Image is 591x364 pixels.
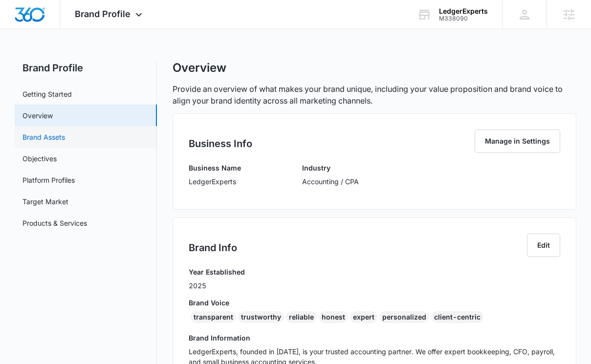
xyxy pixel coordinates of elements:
img: logo_orange.svg [16,16,23,23]
p: 2025 [189,280,245,291]
div: client-centric [431,311,483,323]
div: personalized [379,311,429,323]
a: Overview [22,110,53,121]
a: Getting Started [22,89,72,99]
img: tab_domain_overview_orange.svg [26,57,34,64]
h3: Year Established [189,267,245,277]
h2: Business Info [189,136,252,151]
div: Domain Overview [37,58,88,64]
div: account id [439,15,488,22]
a: Brand Assets [22,132,65,142]
div: expert [350,311,377,323]
button: Manage in Settings [475,129,560,153]
div: reliable [286,311,317,323]
img: tab_keywords_by_traffic_grey.svg [97,57,105,64]
div: transparent [191,311,236,323]
div: trustworthy [238,311,284,323]
div: honest [319,311,348,323]
h3: Industry [302,163,359,173]
h3: Brand Voice [189,298,560,308]
h3: Brand Information [189,333,560,343]
span: Brand Profile [75,9,131,19]
h2: Brand Profile [15,61,157,75]
h2: Brand Info [189,240,237,255]
h3: Business Name [189,163,241,173]
div: Domain: [DOMAIN_NAME] [25,25,108,33]
div: v 4.0.25 [27,16,48,23]
p: LedgerExperts [189,176,241,187]
p: Accounting / CPA [302,176,359,187]
h1: Overview [173,61,226,75]
a: Objectives [22,153,57,164]
button: Edit [527,234,560,257]
a: Platform Profiles [22,175,75,185]
p: Provide an overview of what makes your brand unique, including your value proposition and brand v... [173,83,576,107]
img: website_grey.svg [16,25,23,33]
a: Products & Services [22,218,87,228]
div: Keywords by Traffic [108,58,165,64]
a: Target Market [22,196,68,207]
div: account name [439,7,488,15]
